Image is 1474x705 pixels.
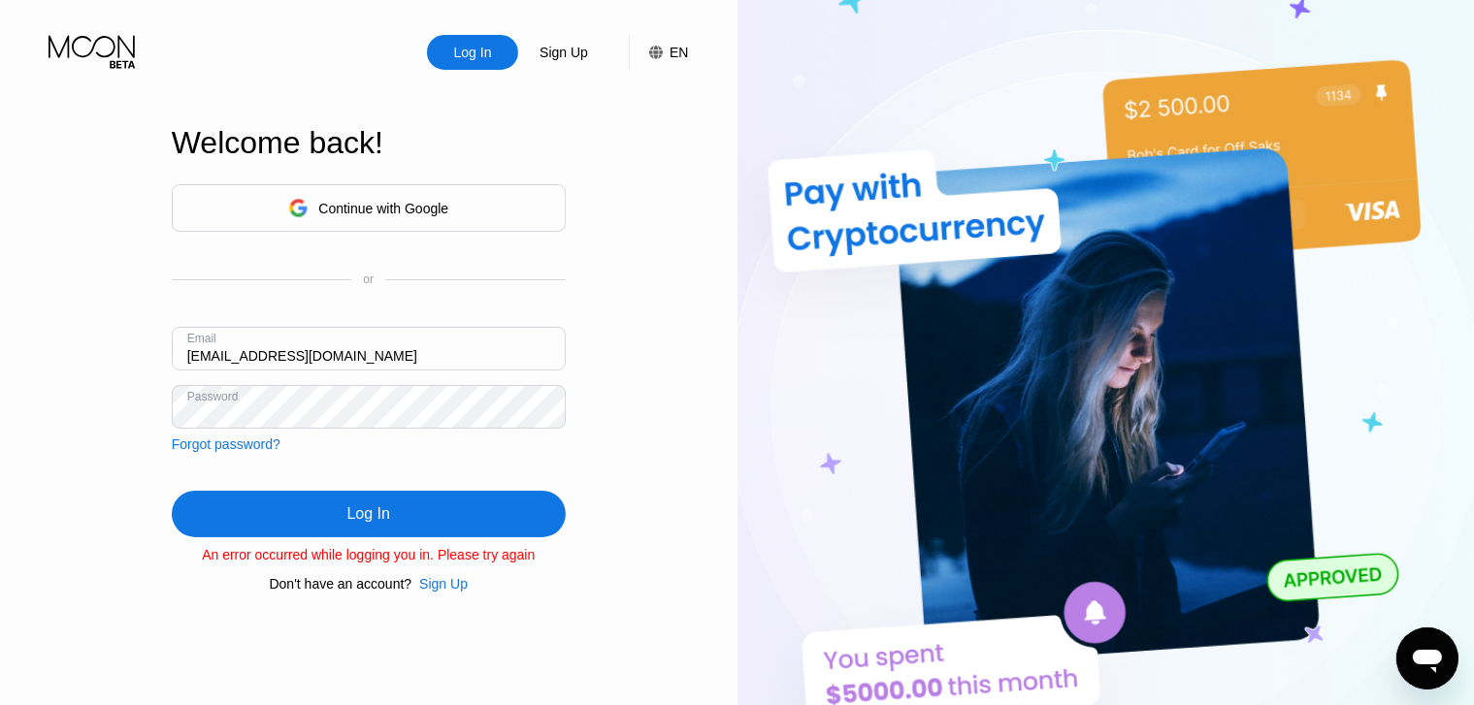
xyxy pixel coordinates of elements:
[172,125,566,161] div: Welcome back!
[172,184,566,232] div: Continue with Google
[452,43,494,62] div: Log In
[187,390,239,403] div: Password
[172,491,566,537] div: Log In
[172,436,280,452] div: Forgot password?
[318,201,448,216] div: Continue with Google
[172,547,566,562] div: An error occurred while logging you in. Please try again
[270,576,412,592] div: Don't have an account?
[538,43,590,62] div: Sign Up
[1396,627,1458,689] iframe: Button to launch messaging window
[629,35,688,70] div: EN
[347,504,390,524] div: Log In
[187,332,216,345] div: Email
[670,45,688,60] div: EN
[419,576,468,592] div: Sign Up
[411,576,468,592] div: Sign Up
[518,35,609,70] div: Sign Up
[427,35,518,70] div: Log In
[363,272,374,286] div: or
